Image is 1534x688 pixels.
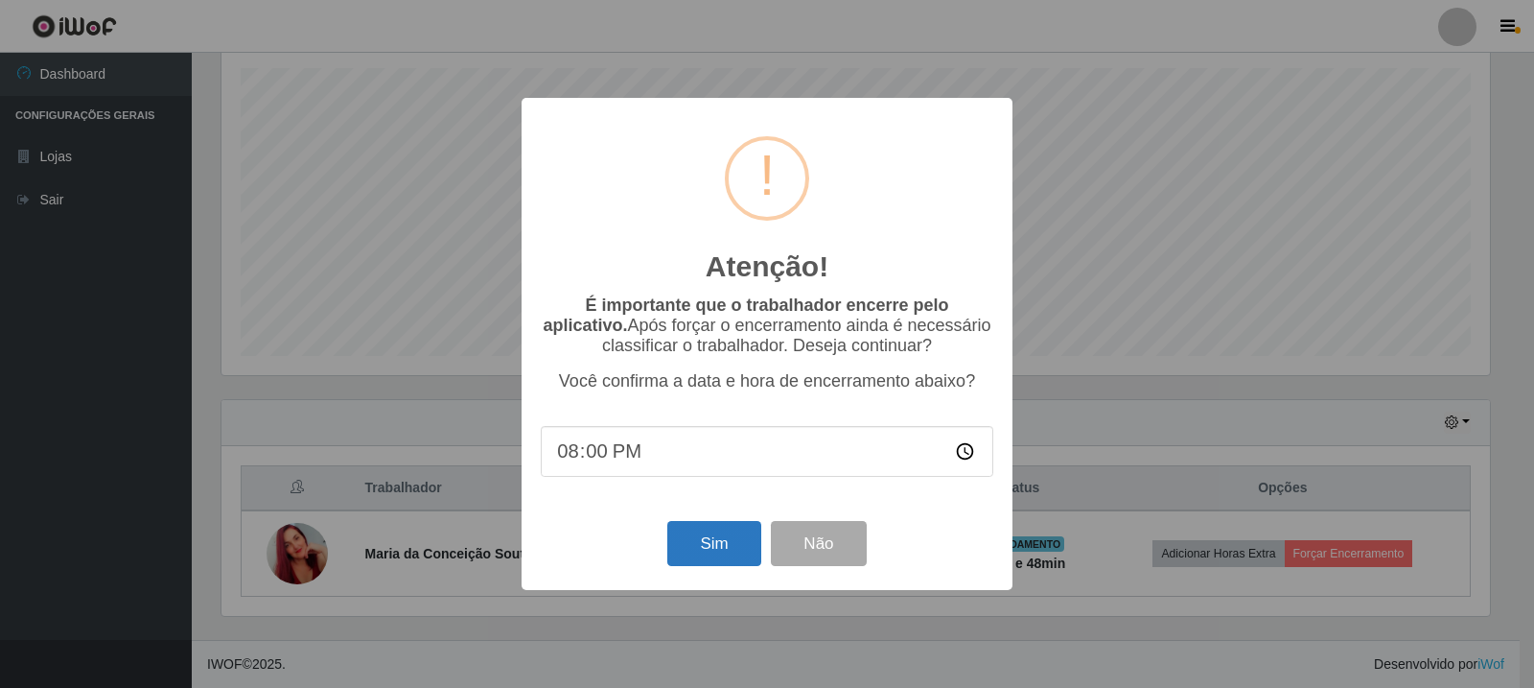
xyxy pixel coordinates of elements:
button: Sim [667,521,760,566]
p: Após forçar o encerramento ainda é necessário classificar o trabalhador. Deseja continuar? [541,296,993,356]
button: Não [771,521,866,566]
b: É importante que o trabalhador encerre pelo aplicativo. [543,296,948,335]
h2: Atenção! [706,249,828,284]
p: Você confirma a data e hora de encerramento abaixo? [541,371,993,391]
